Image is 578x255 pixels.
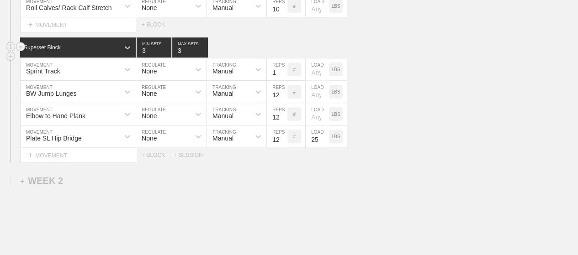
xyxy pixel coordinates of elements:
input: Any [306,58,329,80]
div: None [142,135,157,142]
div: Manual [212,135,233,142]
div: BW Jump Lunges [26,90,77,97]
p: # [293,89,296,94]
p: # [293,112,296,117]
div: MOVEMENT [20,148,136,163]
div: Sprint Track [26,68,60,75]
div: None [142,4,157,11]
div: Roll Calves/ Rack Calf Stretch [26,4,112,11]
input: None [172,37,208,57]
p: LBS [332,134,340,139]
span: + [28,21,32,28]
span: + [28,151,32,159]
div: + SESSION [174,152,210,158]
p: # [293,4,296,9]
span: + [20,177,24,185]
input: Any [306,103,329,125]
div: Superset Block [24,44,61,51]
p: LBS [332,89,340,94]
input: Any [306,81,329,103]
div: Manual [212,68,233,75]
p: LBS [332,67,340,72]
div: Elbow to Hand Plank [26,112,85,120]
div: None [142,112,157,120]
p: LBS [332,112,340,117]
div: Plate SL Hip Bridge [26,135,82,142]
p: # [293,67,296,72]
div: Manual [212,90,233,97]
div: + BLOCK [142,152,174,158]
div: WEEK 2 [20,176,63,186]
p: LBS [332,4,340,9]
div: Manual [212,4,233,11]
p: # [293,134,296,139]
div: + BLOCK [142,21,174,28]
iframe: Chat Widget [414,149,578,255]
div: MOVEMENT [20,17,136,32]
input: Any [306,125,329,147]
div: Manual [212,112,233,120]
div: None [142,90,157,97]
div: None [142,68,157,75]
